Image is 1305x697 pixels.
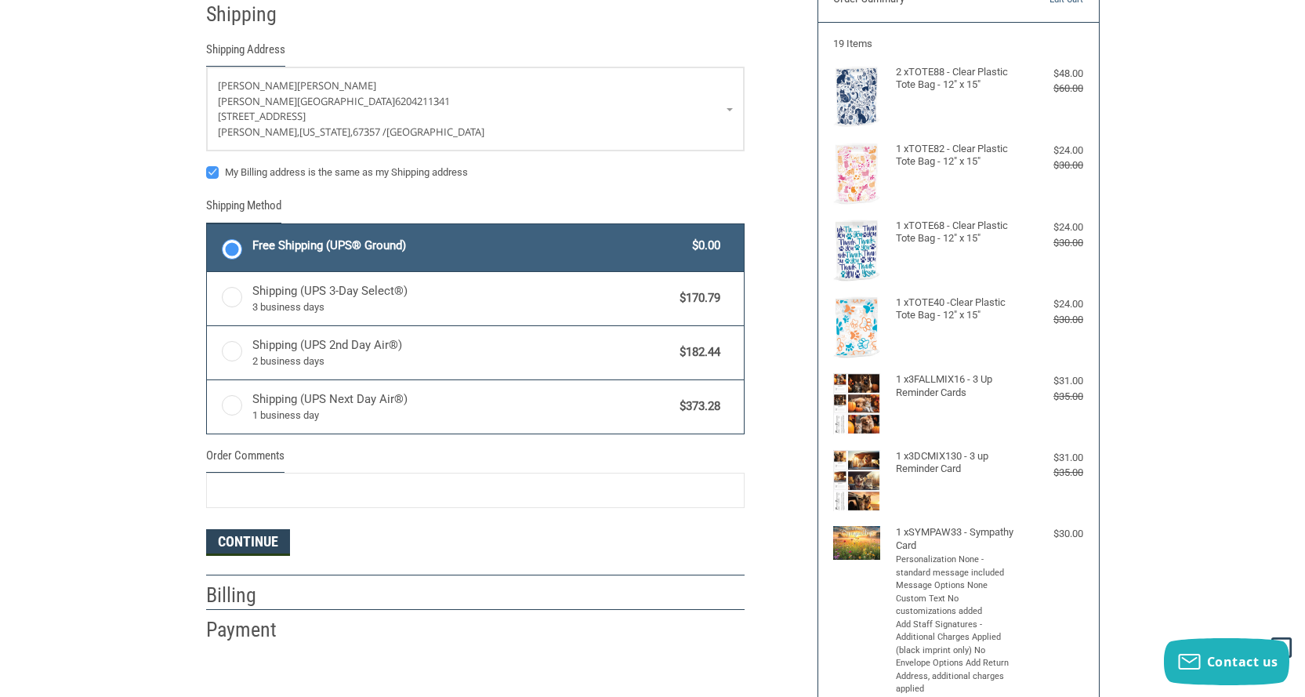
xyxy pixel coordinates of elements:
[896,619,1017,658] li: Add Staff Signatures - Additional Charges Applied (black imprint only) No
[1207,653,1278,670] span: Contact us
[685,237,721,255] span: $0.00
[207,67,744,151] a: Enter or select a different address
[1020,373,1083,389] div: $31.00
[218,125,299,139] span: [PERSON_NAME],
[672,343,721,361] span: $182.44
[1020,450,1083,466] div: $31.00
[896,450,1017,476] h4: 1 x 3DCMIX130 - 3 up Reminder Card
[896,143,1017,169] h4: 1 x TOTE82 - Clear Plastic Tote Bag - 12" x 15"
[896,579,1017,593] li: Message Options None
[1020,235,1083,251] div: $30.00
[1020,296,1083,312] div: $24.00
[1164,638,1289,685] button: Contact us
[1020,312,1083,328] div: $30.00
[833,38,1083,50] h3: 19 Items
[297,78,376,93] span: [PERSON_NAME]
[252,237,685,255] span: Free Shipping (UPS® Ground)
[1020,465,1083,481] div: $35.00
[896,373,1017,399] h4: 1 x 3FALLMIX16 - 3 Up Reminder Cards
[206,41,285,67] legend: Shipping Address
[206,447,285,473] legend: Order Comments
[353,125,386,139] span: 67357 /
[299,125,353,139] span: [US_STATE],
[386,125,484,139] span: [GEOGRAPHIC_DATA]
[206,529,290,556] button: Continue
[218,109,306,123] span: [STREET_ADDRESS]
[252,282,672,315] span: Shipping (UPS 3-Day Select®)
[1020,220,1083,235] div: $24.00
[252,354,672,369] span: 2 business days
[218,94,395,108] span: [PERSON_NAME][GEOGRAPHIC_DATA]
[1020,389,1083,405] div: $35.00
[1020,81,1083,96] div: $60.00
[206,2,298,27] h2: Shipping
[206,166,745,179] label: My Billing address is the same as my Shipping address
[252,408,672,423] span: 1 business day
[896,296,1017,322] h4: 1 x TOTE40 -Clear Plastic Tote Bag - 12" x 15"
[672,289,721,307] span: $170.79
[1020,526,1083,542] div: $30.00
[896,554,1017,579] li: Personalization None - standard message included
[218,78,297,93] span: [PERSON_NAME]
[1020,66,1083,82] div: $48.00
[206,617,298,643] h2: Payment
[896,593,1017,619] li: Custom Text No customizations added
[896,220,1017,245] h4: 1 x TOTE68 - Clear Plastic Tote Bag - 12" x 15"
[672,398,721,416] span: $373.28
[1020,143,1083,158] div: $24.00
[206,583,298,608] h2: Billing
[1020,158,1083,173] div: $30.00
[896,66,1017,92] h4: 2 x TOTE88 - Clear Plastic Tote Bag - 12" x 15"
[252,390,672,423] span: Shipping (UPS Next Day Air®)
[896,657,1017,696] li: Envelope Options Add Return Address, additional charges applied
[252,299,672,315] span: 3 business days
[896,526,1017,552] h4: 1 x SYMPAW33 - Sympathy Card
[252,336,672,369] span: Shipping (UPS 2nd Day Air®)
[395,94,450,108] span: 6204211341
[206,197,281,223] legend: Shipping Method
